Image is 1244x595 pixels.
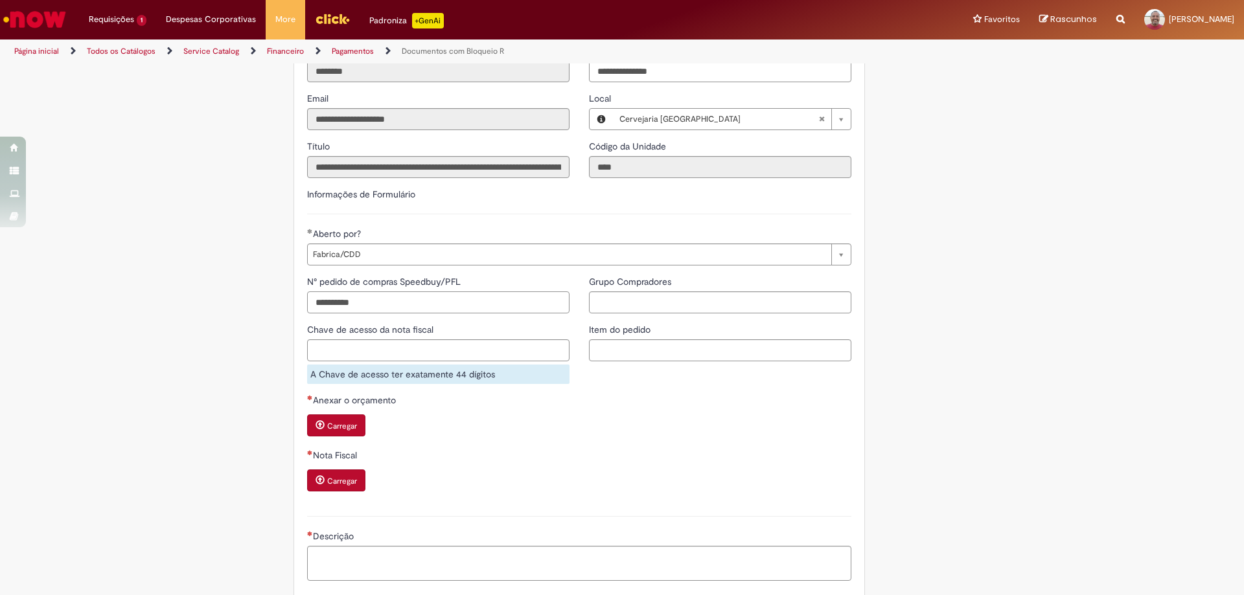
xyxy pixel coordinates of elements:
[183,46,239,56] a: Service Catalog
[307,339,570,361] input: Chave de acesso da nota fiscal
[402,46,504,56] a: Documentos com Bloqueio R
[307,414,365,436] button: Carregar anexo de Anexar o orçamento Required
[307,469,365,491] button: Carregar anexo de Nota Fiscal Required
[10,39,820,63] ul: Trilhas de página
[613,109,851,129] a: Cervejaria [GEOGRAPHIC_DATA]Limpar campo Local
[589,324,653,335] span: Item do pedido
[307,395,313,400] span: Necessários
[166,13,256,26] span: Despesas Corporativas
[327,476,357,486] small: Carregar
[307,324,436,335] span: Chave de acesso da nota fiscal
[590,109,613,129] button: Local, Visualizar este registro Cervejaria Pernambuco
[332,46,374,56] a: Pagamentos
[307,92,331,105] label: Somente leitura - Email
[313,530,356,542] span: Descrição
[307,450,313,455] span: Necessários
[89,13,134,26] span: Requisições
[812,109,831,129] abbr: Limpar campo Local
[589,140,669,153] label: Somente leitura - Código da Unidade
[589,276,674,287] span: Grupo Compradores
[589,156,851,178] input: Código da Unidade
[589,93,614,104] span: Local
[307,546,851,581] textarea: Descrição
[315,9,350,28] img: click_logo_yellow_360x200.png
[307,140,332,152] span: Somente leitura - Título
[412,13,444,28] p: +GenAi
[313,244,825,265] span: Fabrica/CDD
[307,291,570,313] input: N° pedido de compras Speedbuy/PFL
[1,6,68,32] img: ServiceNow
[307,365,570,384] div: A Chave de acesso ter exatamente 44 dígitos
[619,109,818,129] span: Cervejaria [GEOGRAPHIC_DATA]
[589,339,851,361] input: Item do pedido
[369,13,444,28] div: Padroniza
[307,108,570,130] input: Email
[1169,14,1234,25] span: [PERSON_NAME]
[307,156,570,178] input: Título
[307,276,463,287] span: N° pedido de compras Speedbuy/PFL
[307,188,415,200] label: Informações de Formulário
[589,291,851,313] input: Grupo Compradores
[313,449,360,461] span: Nota Fiscal
[313,228,363,240] span: Aberto por?
[589,60,851,82] input: Telefone de Contato
[275,13,295,26] span: More
[267,46,304,56] a: Financeiro
[1039,14,1097,26] a: Rascunhos
[87,46,155,56] a: Todos os Catálogos
[1050,13,1097,25] span: Rascunhos
[14,46,59,56] a: Página inicial
[307,93,331,104] span: Somente leitura - Email
[984,13,1020,26] span: Favoritos
[307,140,332,153] label: Somente leitura - Título
[307,531,313,536] span: Necessários
[327,421,357,431] small: Carregar
[307,60,570,82] input: ID
[313,394,398,406] span: Anexar o orçamento
[589,140,669,152] span: Somente leitura - Código da Unidade
[137,15,146,26] span: 1
[307,229,313,234] span: Obrigatório Preenchido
